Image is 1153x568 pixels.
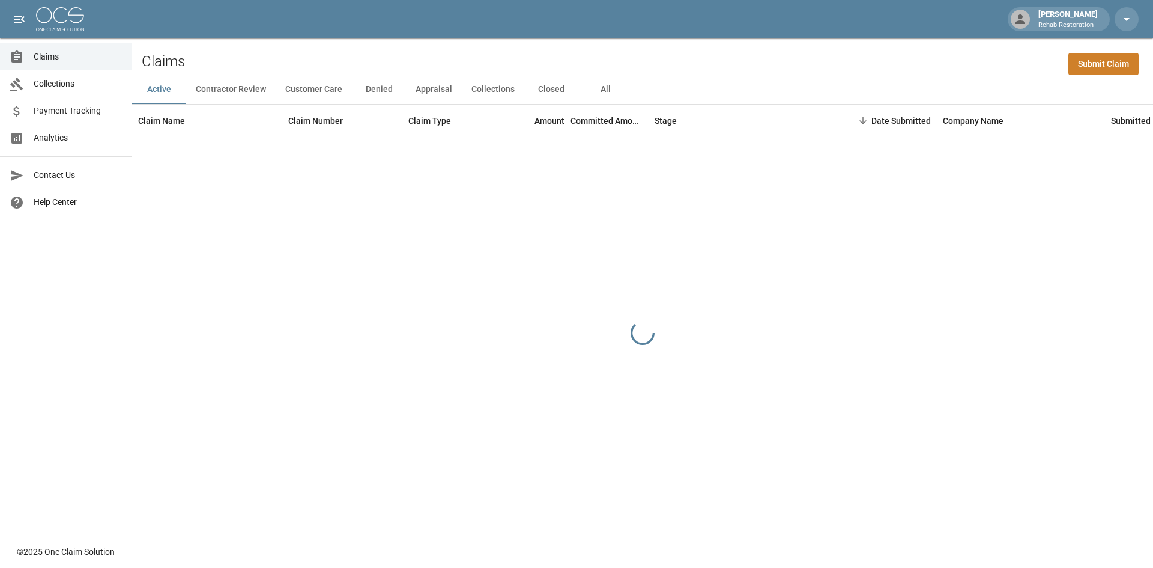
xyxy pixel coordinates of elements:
span: Collections [34,78,122,90]
button: Contractor Review [186,75,276,104]
div: Stage [655,104,677,138]
button: Closed [524,75,578,104]
button: Appraisal [406,75,462,104]
div: © 2025 One Claim Solution [17,546,115,558]
div: Claim Number [282,104,402,138]
h2: Claims [142,53,185,70]
div: Date Submitted [829,104,937,138]
button: Active [132,75,186,104]
div: Claim Name [138,104,185,138]
div: Date Submitted [871,104,931,138]
img: ocs-logo-white-transparent.png [36,7,84,31]
div: Claim Name [132,104,282,138]
button: open drawer [7,7,31,31]
div: Claim Number [288,104,343,138]
div: Claim Type [402,104,492,138]
div: Committed Amount [570,104,643,138]
div: Committed Amount [570,104,649,138]
button: Sort [855,112,871,129]
a: Submit Claim [1068,53,1139,75]
div: Stage [649,104,829,138]
div: Claim Type [408,104,451,138]
button: Denied [352,75,406,104]
div: [PERSON_NAME] [1033,8,1103,30]
span: Help Center [34,196,122,209]
span: Contact Us [34,169,122,182]
span: Analytics [34,132,122,144]
div: Company Name [937,104,1105,138]
button: Collections [462,75,524,104]
div: dynamic tabs [132,75,1153,104]
button: All [578,75,632,104]
div: Amount [492,104,570,138]
span: Claims [34,50,122,63]
div: Company Name [943,104,1003,138]
button: Customer Care [276,75,352,104]
div: Amount [534,104,564,138]
span: Payment Tracking [34,105,122,117]
p: Rehab Restoration [1038,20,1098,31]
